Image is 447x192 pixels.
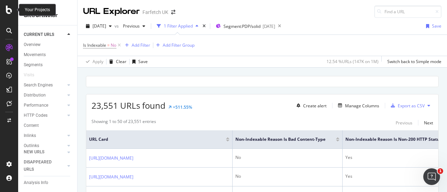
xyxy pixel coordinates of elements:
[24,122,72,129] a: Content
[24,159,59,173] div: DISAPPEARED URLS
[24,112,65,119] a: HTTP Codes
[24,132,65,139] a: Inlinks
[24,148,65,156] a: NEW URLS
[24,51,72,59] a: Movements
[107,56,126,67] button: Clear
[24,179,48,186] div: Analysis Info
[235,136,325,143] span: Non-Indexable Reason is Bad Content-Type
[24,102,65,109] a: Performance
[120,23,140,29] span: Previous
[388,100,425,111] button: Export as CSV
[171,10,175,15] div: arrow-right-arrow-left
[24,102,48,109] div: Performance
[142,9,168,16] div: Farfetch UK
[438,168,443,174] span: 1
[424,120,433,126] div: Next
[223,23,261,29] span: Segment: PDP/solid
[24,71,34,79] div: Visits
[396,120,412,126] div: Previous
[24,82,65,89] a: Search Engines
[83,6,140,17] div: URL Explorer
[24,41,41,48] div: Overview
[132,42,150,48] div: Add Filter
[130,56,148,67] button: Save
[24,82,53,89] div: Search Engines
[423,168,440,185] iframe: Intercom live chat
[24,112,47,119] div: HTTP Codes
[24,179,72,186] a: Analysis Info
[164,23,193,29] div: 1 Filter Applied
[384,56,441,67] button: Switch back to Simple mode
[24,71,41,79] a: Visits
[25,7,50,13] div: Your Projects
[91,118,156,127] div: Showing 1 to 50 of 23,551 entries
[235,154,339,161] div: No
[153,41,195,49] button: Add Filter Group
[24,61,72,69] a: Segments
[120,21,148,32] button: Previous
[294,100,327,111] button: Create alert
[107,42,110,48] span: =
[424,118,433,127] button: Next
[24,31,54,38] div: CURRENT URLS
[398,103,425,109] div: Export as CSV
[89,155,133,162] a: [URL][DOMAIN_NAME]
[387,59,441,64] div: Switch back to Simple mode
[263,23,275,29] div: [DATE]
[24,142,39,149] div: Outlinks
[24,31,65,38] a: CURRENT URLS
[432,23,441,29] div: Save
[111,40,116,50] span: No
[89,136,224,143] span: URL Card
[154,21,201,32] button: 1 Filter Applied
[335,101,379,110] button: Manage Columns
[93,23,106,29] span: 2025 Aug. 29th
[116,59,126,64] div: Clear
[115,23,120,29] span: vs
[24,61,43,69] div: Segments
[201,23,207,30] div: times
[173,104,192,110] div: +511.55%
[83,56,103,67] button: Apply
[163,42,195,48] div: Add Filter Group
[24,148,44,156] div: NEW URLS
[235,173,339,179] div: No
[138,59,148,64] div: Save
[213,21,275,32] button: Segment:PDP/solid[DATE]
[327,59,379,64] div: 12.54 % URLs ( 147K on 1M )
[83,21,115,32] button: [DATE]
[89,174,133,181] a: [URL][DOMAIN_NAME]
[24,122,39,129] div: Content
[24,92,65,99] a: Distribution
[93,59,103,64] div: Apply
[24,142,65,149] a: Outlinks
[24,51,46,59] div: Movements
[303,103,327,109] div: Create alert
[91,100,166,111] span: 23,551 URLs found
[83,42,106,48] span: Is Indexable
[122,41,150,49] button: Add Filter
[24,41,72,48] a: Overview
[396,118,412,127] button: Previous
[423,21,441,32] button: Save
[24,92,46,99] div: Distribution
[345,103,379,109] div: Manage Columns
[24,132,36,139] div: Inlinks
[374,6,441,18] input: Find a URL
[24,159,65,173] a: DISAPPEARED URLS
